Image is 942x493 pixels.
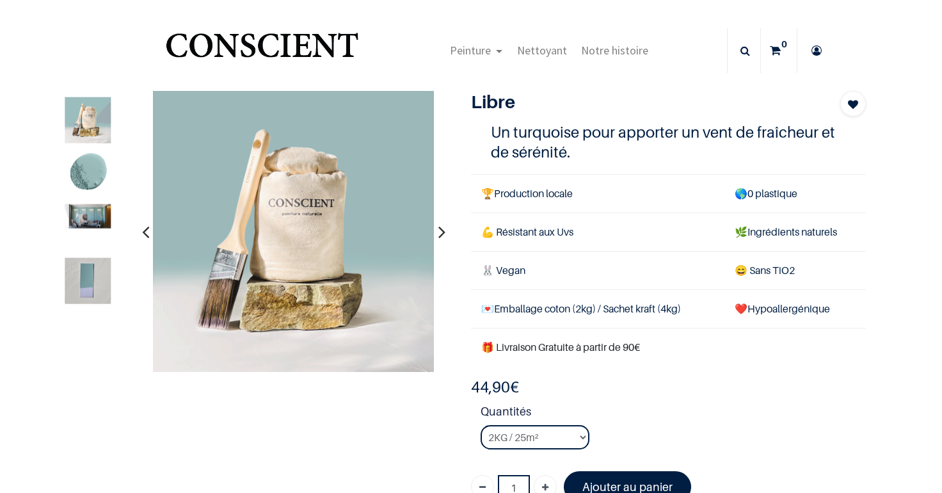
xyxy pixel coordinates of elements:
img: Product image [65,97,111,143]
img: Conscient [163,26,361,76]
strong: Quantités [481,403,866,425]
img: Product image [153,91,435,373]
img: Product image [65,204,111,229]
span: 💌 [481,302,494,315]
td: Emballage coton (2kg) / Sachet kraft (4kg) [471,290,724,328]
a: Peinture [443,28,510,73]
span: 🌎 [735,187,747,200]
td: Production locale [471,174,724,213]
b: € [471,378,519,396]
span: 🌿 [735,225,747,238]
a: 0 [761,28,797,73]
h1: Libre [471,91,807,113]
td: 0 plastique [724,174,866,213]
a: Logo of Conscient [163,26,361,76]
span: Notre histoire [581,43,648,58]
span: 🏆 [481,187,494,200]
span: Nettoyant [517,43,567,58]
td: ans TiO2 [724,251,866,289]
span: 🐰 Vegan [481,264,525,277]
td: Ingrédients naturels [724,213,866,251]
span: 😄 S [735,264,755,277]
span: Add to wishlist [848,97,858,112]
img: Product image [65,258,111,304]
img: Product image [65,150,111,197]
span: 💪 Résistant aux Uvs [481,225,573,238]
button: Add to wishlist [840,91,866,117]
h4: Un turquoise pour apporter un vent de fraîcheur et de sérénité. [491,122,847,162]
font: 🎁 Livraison Gratuite à partir de 90€ [481,341,640,353]
span: Peinture [450,43,491,58]
sup: 0 [778,38,790,51]
span: 44,90 [471,378,510,396]
td: ❤️Hypoallergénique [724,290,866,328]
